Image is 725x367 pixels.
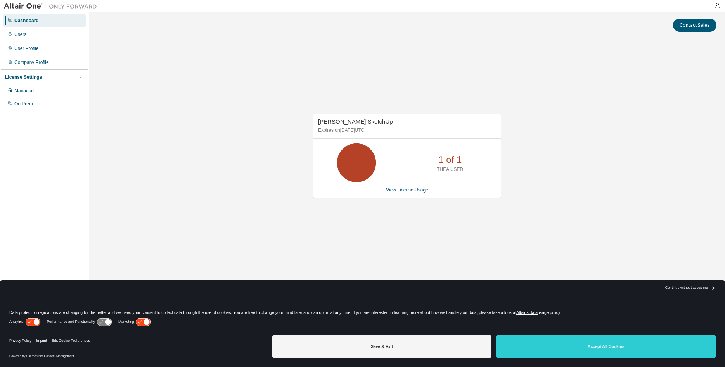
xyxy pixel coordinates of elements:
[386,187,428,193] a: View License Usage
[437,166,463,173] p: THEA USED
[14,45,39,52] div: User Profile
[318,118,393,125] span: [PERSON_NAME] SketchUp
[5,74,42,80] div: License Settings
[14,59,49,65] div: Company Profile
[318,127,494,134] p: Expires on [DATE] UTC
[673,19,716,32] button: Contact Sales
[14,31,26,38] div: Users
[4,2,101,10] img: Altair One
[438,153,462,166] p: 1 of 1
[14,17,39,24] div: Dashboard
[14,88,34,94] div: Managed
[14,101,33,107] div: On Prem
